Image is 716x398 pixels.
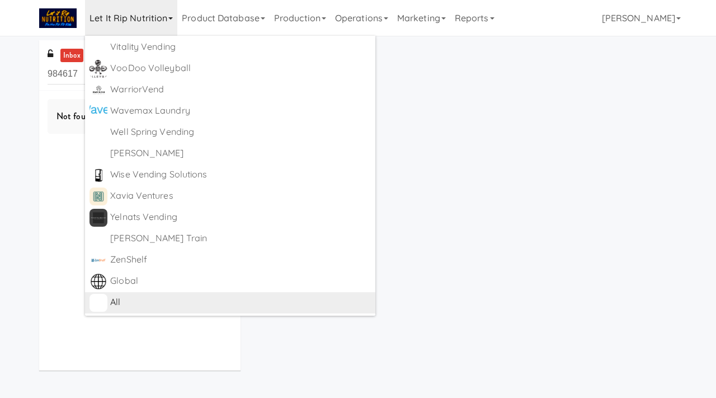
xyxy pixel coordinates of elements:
div: Vitality Vending [110,39,371,55]
div: [PERSON_NAME] [110,145,371,162]
img: Micromart [39,8,77,28]
img: vfsilrcx20yrlhsau5sk.png [89,60,107,78]
img: ACwAAAAAAQABAAACADs= [89,145,107,163]
img: kjtogiexlhhf5zf966h9.jpg [89,209,107,227]
div: Wavemax Laundry [110,102,371,119]
div: ZenShelf [110,251,371,268]
img: ACwAAAAAAQABAAACADs= [89,124,107,142]
div: Global [110,273,371,289]
img: igcptcwqvbx2yosppfft.png [89,251,107,269]
div: [PERSON_NAME] Train [110,230,371,247]
img: ACwAAAAAAQABAAACADs= [89,294,107,312]
div: Well Spring Vending [110,124,371,141]
span: Not found. [56,110,97,123]
img: ACwAAAAAAQABAAACADs= [89,230,107,248]
div: All [110,294,371,311]
div: Wise Vending Solutions [110,166,371,183]
img: eeydxqtrjqjwmfqkytmr.png [89,102,107,120]
div: WarriorVend [110,81,371,98]
img: bc2plihy4ylgw0unau8p.png [89,188,107,205]
img: pdqmclpbqlwbphktcyqe.png [89,166,107,184]
div: VooDoo Volleyball [110,60,371,77]
div: Yelnats Vending [110,209,371,226]
img: edpfj7nukfmkchzytjs9.png [89,273,107,291]
img: mvgspszovqzia6jmtxd2.png [89,81,107,99]
img: ACwAAAAAAQABAAACADs= [89,39,107,57]
a: inbox [60,49,83,63]
div: Xavia Ventures [110,188,371,204]
input: Search vision orders [48,64,232,85]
